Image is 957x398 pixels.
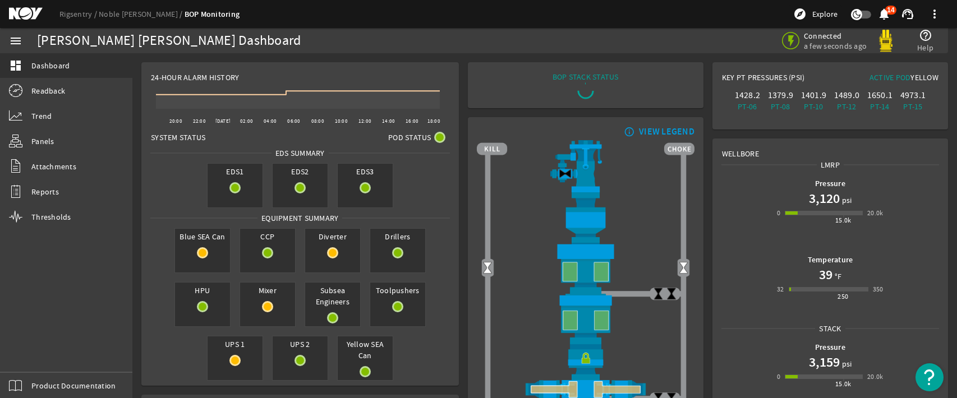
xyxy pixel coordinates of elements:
h1: 39 [819,266,832,284]
text: 10:00 [335,118,348,124]
mat-icon: notifications [877,7,891,21]
span: Attachments [31,161,76,172]
mat-icon: info_outline [622,127,635,136]
img: RiserConnectorLock.png [477,344,694,380]
span: EDS2 [273,164,328,179]
div: PT-06 [733,101,762,112]
span: Help [917,42,933,53]
mat-icon: help_outline [919,29,932,42]
div: PT-14 [866,101,894,112]
div: PT-15 [899,101,927,112]
text: 18:00 [427,118,440,124]
span: Trend [31,110,52,122]
text: 04:00 [264,118,277,124]
text: 12:00 [358,118,371,124]
span: Thresholds [31,211,71,223]
div: 350 [873,284,884,295]
div: 1489.0 [832,90,861,101]
span: Explore [812,8,838,20]
span: Equipment Summary [257,212,342,224]
img: ValveClose.png [652,287,665,300]
img: ValveClose.png [665,287,678,300]
mat-icon: support_agent [901,7,914,21]
span: System Status [151,132,205,143]
text: [DATE] [215,118,231,124]
span: a few seconds ago [804,41,867,51]
span: UPS 2 [273,336,328,352]
span: EDS SUMMARY [272,147,329,159]
span: Reports [31,186,59,197]
div: 1428.2 [733,90,762,101]
div: 1379.9 [766,90,795,101]
span: psi [840,195,852,206]
div: 1650.1 [866,90,894,101]
div: Key PT Pressures (PSI) [722,72,830,87]
div: 20.0k [867,207,884,219]
div: 15.0k [835,378,852,390]
span: 24-Hour Alarm History [151,72,239,83]
img: Yellowpod.svg [875,30,897,52]
span: Toolpushers [370,283,425,298]
span: Panels [31,136,54,147]
img: LowerAnnularOpen.png [477,294,694,344]
button: 14 [878,8,890,20]
div: 20.0k [867,371,884,382]
img: Valve2Close.png [559,167,572,180]
span: EDS1 [208,164,263,179]
a: BOP Monitoring [185,9,240,20]
span: Connected [804,31,867,41]
div: PT-08 [766,101,795,112]
div: [PERSON_NAME] [PERSON_NAME] Dashboard [37,35,301,47]
text: 16:00 [406,118,418,124]
span: EDS3 [338,164,393,179]
mat-icon: dashboard [9,59,22,72]
span: Mixer [240,283,295,298]
span: Readback [31,85,65,96]
text: 08:00 [311,118,324,124]
h1: 3,159 [809,353,840,371]
span: Pod Status [388,132,431,143]
span: Active Pod [869,72,911,82]
mat-icon: explore [793,7,807,21]
b: Temperature [808,254,853,265]
img: RiserAdapter.png [477,140,694,192]
div: 4973.1 [899,90,927,101]
div: PT-10 [799,101,828,112]
span: UPS 1 [208,336,263,352]
div: 1401.9 [799,90,828,101]
div: 32 [777,284,784,295]
img: FlexJoint.png [477,192,694,243]
text: 20:00 [169,118,182,124]
div: VIEW LEGEND [639,126,694,137]
img: Valve2Open.png [677,261,690,274]
b: Pressure [815,178,845,189]
b: Pressure [815,342,845,353]
div: PT-12 [832,101,861,112]
div: Wellbore [713,139,947,159]
mat-icon: menu [9,34,22,48]
div: BOP STACK STATUS [553,71,619,82]
span: Blue SEA Can [175,229,230,244]
text: 14:00 [382,118,395,124]
span: CCP [240,229,295,244]
div: 0 [777,207,780,219]
text: 06:00 [287,118,300,124]
span: Yellow SEA Can [338,336,393,363]
button: more_vert [921,1,948,27]
span: Stack [815,323,845,334]
span: Subsea Engineers [305,283,360,309]
span: Product Documentation [31,380,116,391]
img: Valve2Open.png [481,261,494,274]
img: UpperAnnularOpen.png [477,243,694,294]
h1: 3,120 [809,189,840,207]
span: Diverter [305,229,360,244]
div: 15.0k [835,215,852,226]
a: Rigsentry [59,9,99,19]
text: 02:00 [240,118,253,124]
a: Noble [PERSON_NAME] [99,9,185,19]
div: 250 [838,291,848,302]
span: Yellow [910,72,938,82]
span: Drillers [370,229,425,244]
span: HPU [175,283,230,298]
span: °F [832,271,842,282]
